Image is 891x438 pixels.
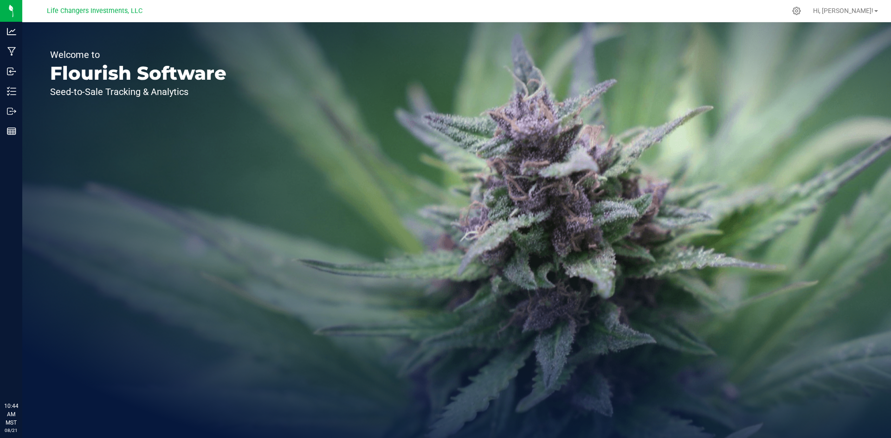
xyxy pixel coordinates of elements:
p: 10:44 AM MST [4,402,18,427]
div: Manage settings [791,6,802,15]
inline-svg: Inbound [7,67,16,76]
p: Seed-to-Sale Tracking & Analytics [50,87,226,96]
span: Hi, [PERSON_NAME]! [813,7,873,14]
p: 08/21 [4,427,18,434]
inline-svg: Analytics [7,27,16,36]
inline-svg: Outbound [7,107,16,116]
inline-svg: Reports [7,127,16,136]
inline-svg: Manufacturing [7,47,16,56]
inline-svg: Inventory [7,87,16,96]
p: Flourish Software [50,64,226,83]
p: Welcome to [50,50,226,59]
span: Life Changers Investments, LLC [47,7,142,15]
